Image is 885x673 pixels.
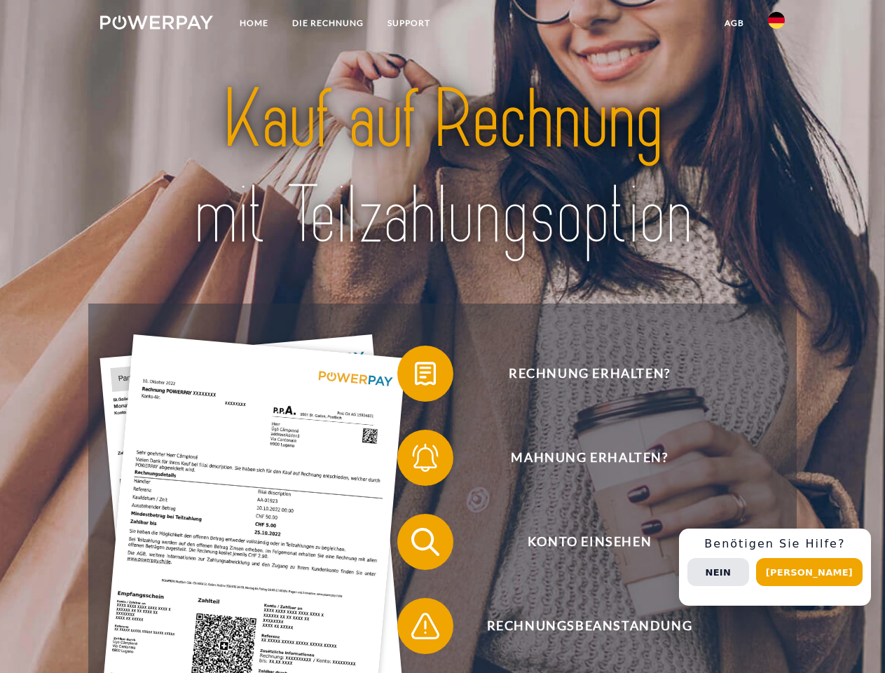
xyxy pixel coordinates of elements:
span: Mahnung erhalten? [418,430,761,486]
img: title-powerpay_de.svg [134,67,751,268]
img: qb_bell.svg [408,440,443,475]
img: de [768,12,785,29]
a: DIE RECHNUNG [280,11,376,36]
a: Home [228,11,280,36]
button: Konto einsehen [397,514,762,570]
button: Nein [687,558,749,586]
img: qb_warning.svg [408,609,443,644]
div: Schnellhilfe [679,529,871,606]
button: [PERSON_NAME] [756,558,863,586]
span: Rechnungsbeanstandung [418,598,761,654]
button: Rechnungsbeanstandung [397,598,762,654]
a: SUPPORT [376,11,442,36]
button: Rechnung erhalten? [397,346,762,402]
button: Mahnung erhalten? [397,430,762,486]
a: agb [713,11,756,36]
h3: Benötigen Sie Hilfe? [687,537,863,551]
span: Konto einsehen [418,514,761,570]
img: qb_bill.svg [408,356,443,391]
span: Rechnung erhalten? [418,346,761,402]
img: logo-powerpay-white.svg [100,15,213,29]
img: qb_search.svg [408,524,443,559]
